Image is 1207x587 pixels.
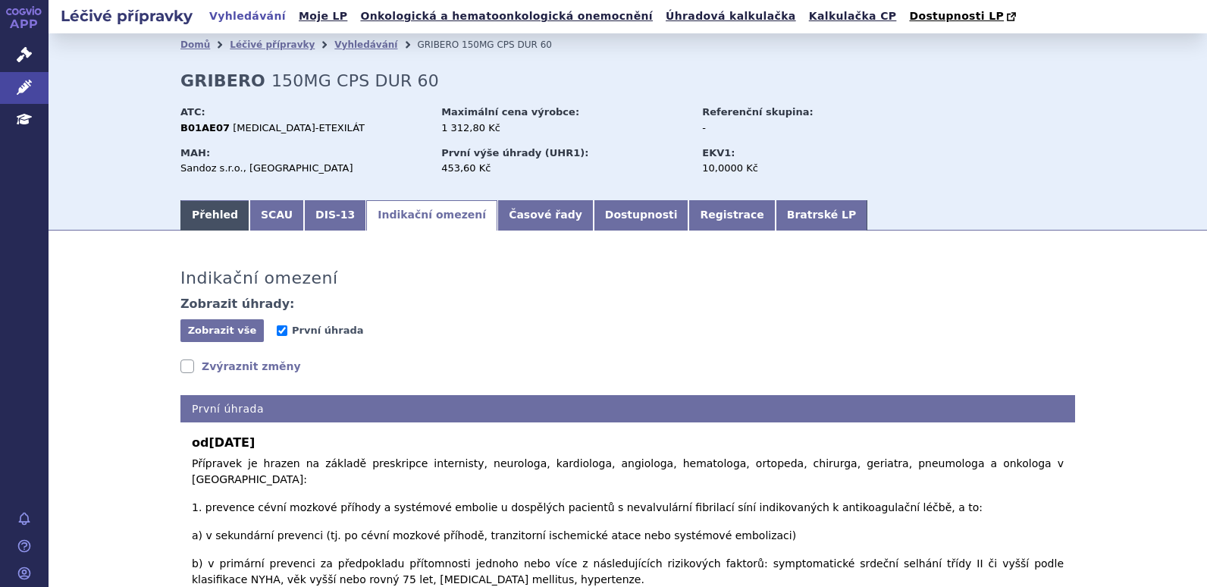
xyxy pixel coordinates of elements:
b: od [192,434,1064,452]
a: Onkologická a hematoonkologická onemocnění [356,6,657,27]
a: Léčivé přípravky [230,39,315,50]
div: 10,0000 Kč [702,162,873,175]
span: Dostupnosti LP [909,10,1004,22]
span: GRIBERO [417,39,459,50]
strong: ATC: [180,106,205,118]
a: DIS-13 [304,200,366,231]
span: [DATE] [208,435,255,450]
a: Zvýraznit změny [180,359,301,374]
span: 150MG CPS DUR 60 [462,39,552,50]
a: Kalkulačka CP [804,6,901,27]
a: Domů [180,39,210,50]
div: Sandoz s.r.o., [GEOGRAPHIC_DATA] [180,162,427,175]
button: Zobrazit vše [180,319,264,342]
a: Vyhledávání [205,6,290,27]
h3: Indikační omezení [180,268,338,288]
h4: První úhrada [180,395,1075,423]
span: [MEDICAL_DATA]-ETEXILÁT [233,122,365,133]
span: První úhrada [292,325,363,336]
div: 453,60 Kč [441,162,688,175]
span: 150MG CPS DUR 60 [271,71,439,90]
div: 1 312,80 Kč [441,121,688,135]
strong: Maximální cena výrobce: [441,106,579,118]
div: - [702,121,873,135]
strong: GRIBERO [180,71,265,90]
a: Dostupnosti [594,200,689,231]
a: Časové řady [497,200,594,231]
strong: Referenční skupina: [702,106,813,118]
a: Přehled [180,200,249,231]
input: První úhrada [277,325,287,336]
strong: MAH: [180,147,210,159]
strong: B01AE07 [180,122,230,133]
h2: Léčivé přípravky [49,5,205,27]
span: Zobrazit vše [188,325,257,336]
strong: EKV1: [702,147,735,159]
a: Vyhledávání [334,39,397,50]
a: Indikační omezení [366,200,497,231]
a: SCAU [249,200,304,231]
strong: První výše úhrady (UHR1): [441,147,588,159]
a: Dostupnosti LP [904,6,1024,27]
a: Bratrské LP [776,200,867,231]
a: Úhradová kalkulačka [661,6,801,27]
a: Registrace [688,200,775,231]
a: Moje LP [294,6,352,27]
h4: Zobrazit úhrady: [180,297,295,312]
